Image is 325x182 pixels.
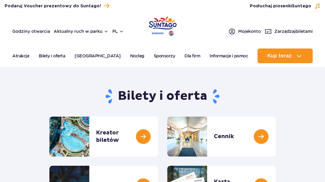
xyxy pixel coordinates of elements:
span: Zarządzaj biletami [274,28,313,34]
a: Mojekonto [228,28,261,35]
span: Suntago [292,4,311,8]
button: pl [112,28,124,34]
button: Posłuchaj piosenkiSuntago [250,3,320,9]
a: Zarządzajbiletami [265,28,313,35]
a: Godziny otwarcia [12,28,50,34]
span: Podaruj Voucher prezentowy do Suntago! [5,3,101,9]
a: Sponsorzy [154,48,175,63]
a: Podaruj Voucher prezentowy do Suntago! [5,2,109,10]
a: [GEOGRAPHIC_DATA] [75,48,121,63]
a: Dla firm [184,48,200,63]
span: Moje konto [238,28,261,34]
a: Atrakcje [12,48,29,63]
a: Nocleg [130,48,144,63]
h1: Bilety i oferta [49,88,276,104]
a: Bilety i oferta [39,48,65,63]
a: Informacje i pomoc [210,48,248,63]
button: Kup teraz [257,48,313,63]
a: Park of Poland [149,15,176,35]
span: Kup teraz [267,53,292,59]
button: Aktualny ruch w parku [54,29,109,34]
span: Posłuchaj piosenki [250,3,311,9]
